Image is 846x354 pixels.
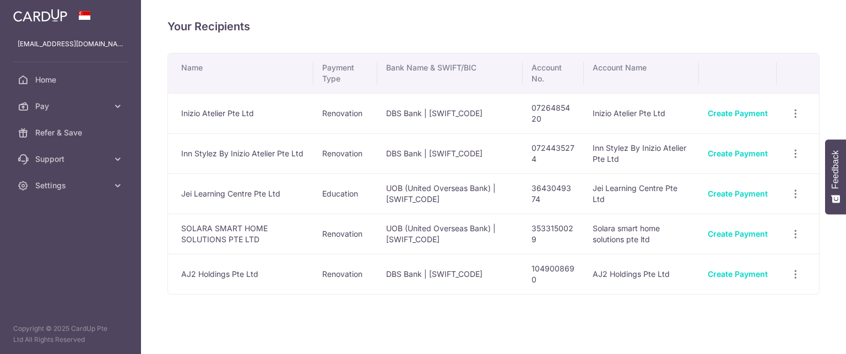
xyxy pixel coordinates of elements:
td: Renovation [313,133,377,173]
iframe: Opens a widget where you can find more information [775,321,835,348]
th: Bank Name & SWIFT/BIC [377,53,523,93]
th: Payment Type [313,53,377,93]
th: Account No. [523,53,583,93]
a: Create Payment [708,229,768,238]
th: Name [168,53,313,93]
td: Inizio Atelier Pte Ltd [168,93,313,133]
span: Support [35,154,108,165]
td: Inizio Atelier Pte Ltd [584,93,699,133]
img: CardUp [13,9,67,22]
th: Account Name [584,53,699,93]
span: Settings [35,180,108,191]
span: Pay [35,101,108,112]
td: Solara smart home solutions pte ltd [584,214,699,254]
h4: Your Recipients [167,18,820,35]
td: Renovation [313,214,377,254]
td: UOB (United Overseas Bank) | [SWIFT_CODE] [377,214,523,254]
td: 0726485420 [523,93,583,133]
a: Create Payment [708,189,768,198]
td: 0724435274 [523,133,583,173]
td: 3643049374 [523,173,583,214]
td: DBS Bank | [SWIFT_CODE] [377,93,523,133]
a: Create Payment [708,269,768,279]
td: Jei Learning Centre Pte Ltd [584,173,699,214]
td: Renovation [313,254,377,294]
td: 3533150029 [523,214,583,254]
span: Feedback [831,150,840,189]
td: AJ2 Holdings Pte Ltd [584,254,699,294]
td: SOLARA SMART HOME SOLUTIONS PTE LTD [168,214,313,254]
td: Jei Learning Centre Pte Ltd [168,173,313,214]
td: Education [313,173,377,214]
a: Create Payment [708,108,768,118]
p: [EMAIL_ADDRESS][DOMAIN_NAME] [18,39,123,50]
button: Feedback - Show survey [825,139,846,214]
td: DBS Bank | [SWIFT_CODE] [377,254,523,294]
td: UOB (United Overseas Bank) | [SWIFT_CODE] [377,173,523,214]
td: Inn Stylez By Inizio Atelier Pte Ltd [168,133,313,173]
td: Renovation [313,93,377,133]
td: 1049008690 [523,254,583,294]
td: DBS Bank | [SWIFT_CODE] [377,133,523,173]
span: Home [35,74,108,85]
a: Create Payment [708,149,768,158]
td: AJ2 Holdings Pte Ltd [168,254,313,294]
td: Inn Stylez By Inizio Atelier Pte Ltd [584,133,699,173]
span: Refer & Save [35,127,108,138]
